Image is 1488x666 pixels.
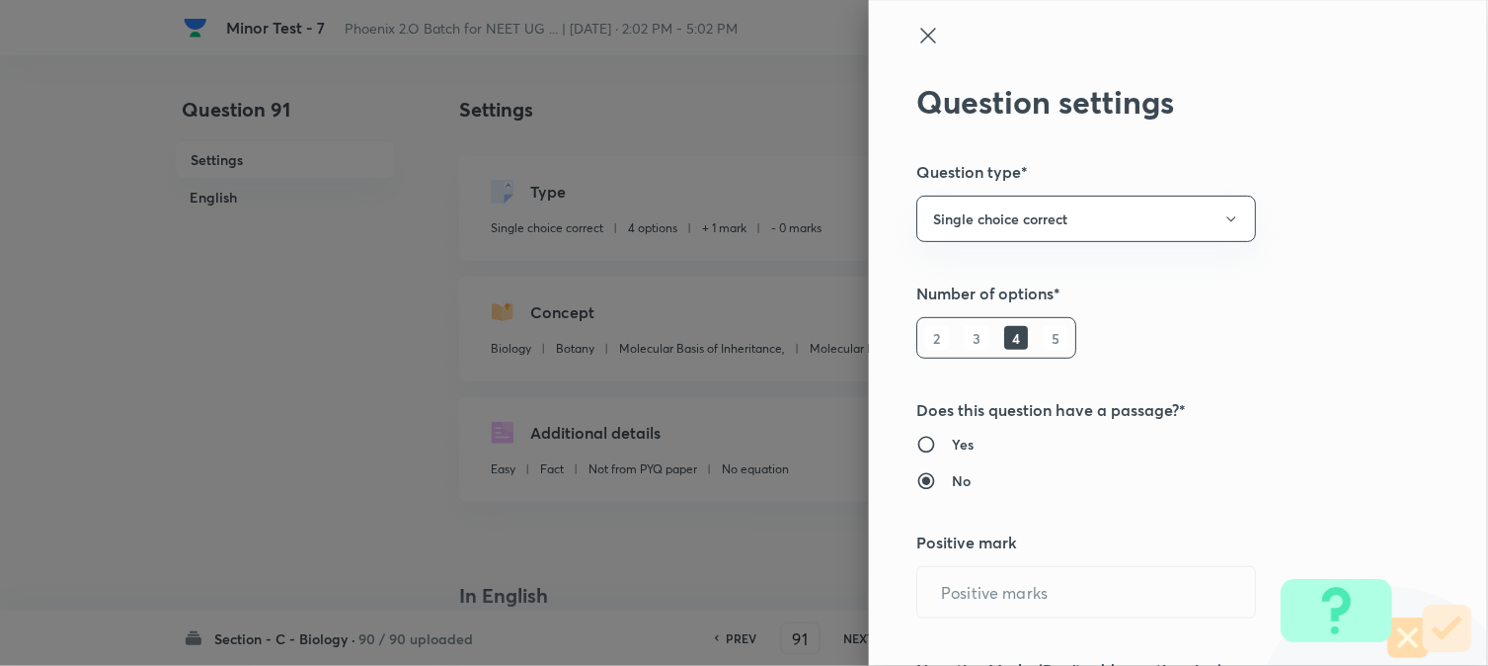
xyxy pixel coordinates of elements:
h6: 5 [1044,326,1067,350]
h5: Does this question have a passage?* [916,398,1374,422]
h5: Number of options* [916,282,1374,305]
h6: Yes [952,434,974,455]
button: Single choice correct [916,196,1256,242]
h5: Question type* [916,160,1374,184]
h6: 4 [1004,326,1028,350]
h5: Positive mark [916,531,1374,554]
h6: No [952,470,971,491]
input: Positive marks [917,567,1255,618]
h6: 3 [965,326,988,350]
h2: Question settings [916,83,1374,121]
h6: 2 [925,326,949,350]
